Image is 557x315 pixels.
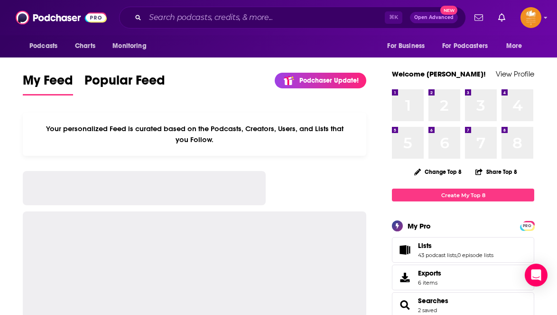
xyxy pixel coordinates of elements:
[494,10,509,26] a: Show notifications dropdown
[29,39,57,53] span: Podcasts
[418,296,448,305] a: Searches
[418,241,493,250] a: Lists
[418,307,437,314] a: 2 saved
[414,15,454,20] span: Open Advanced
[418,241,432,250] span: Lists
[521,222,533,229] a: PRO
[84,72,165,94] span: Popular Feed
[456,252,457,258] span: ,
[418,279,441,286] span: 6 items
[23,72,73,95] a: My Feed
[69,37,101,55] a: Charts
[436,37,501,55] button: open menu
[84,72,165,95] a: Popular Feed
[392,237,534,263] span: Lists
[520,7,541,28] button: Show profile menu
[112,39,146,53] span: Monitoring
[410,12,458,23] button: Open AdvancedNew
[520,7,541,28] img: User Profile
[145,10,385,25] input: Search podcasts, credits, & more...
[506,39,522,53] span: More
[387,39,425,53] span: For Business
[408,166,467,178] button: Change Top 8
[119,7,466,29] div: Search podcasts, credits, & more...
[392,69,486,78] a: Welcome [PERSON_NAME]!
[381,37,436,55] button: open menu
[500,37,534,55] button: open menu
[16,9,107,27] img: Podchaser - Follow, Share and Rate Podcasts
[395,243,414,257] a: Lists
[395,271,414,284] span: Exports
[23,113,366,156] div: Your personalized Feed is curated based on the Podcasts, Creators, Users, and Lists that you Follow.
[385,11,402,24] span: ⌘ K
[525,264,548,286] div: Open Intercom Messenger
[392,189,534,201] a: Create My Top 8
[418,252,456,258] a: 43 podcast lists
[440,6,457,15] span: New
[475,162,518,181] button: Share Top 8
[496,69,534,78] a: View Profile
[418,269,441,277] span: Exports
[392,265,534,290] a: Exports
[408,221,431,230] div: My Pro
[395,298,414,312] a: Searches
[299,76,359,85] p: Podchaser Update!
[106,37,158,55] button: open menu
[75,39,95,53] span: Charts
[471,10,487,26] a: Show notifications dropdown
[442,39,488,53] span: For Podcasters
[520,7,541,28] span: Logged in as ShreveWilliams
[23,72,73,94] span: My Feed
[23,37,70,55] button: open menu
[457,252,493,258] a: 0 episode lists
